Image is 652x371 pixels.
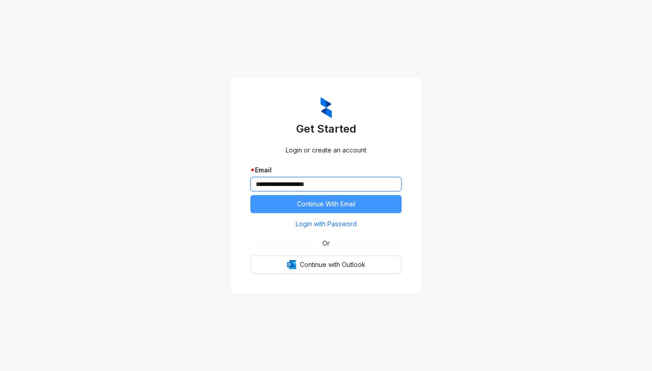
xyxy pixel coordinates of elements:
span: Or [316,238,336,248]
span: Login with Password [296,219,357,229]
button: Login with Password [250,217,402,231]
div: Login or create an account [250,145,402,155]
img: Outlook [287,260,296,269]
h3: Get Started [250,122,402,136]
button: OutlookContinue with Outlook [250,256,402,274]
img: ZumaIcon [321,97,332,118]
div: Email [250,165,402,175]
span: Continue with Outlook [300,260,365,270]
span: Continue With Email [297,199,355,209]
button: Continue With Email [250,195,402,213]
